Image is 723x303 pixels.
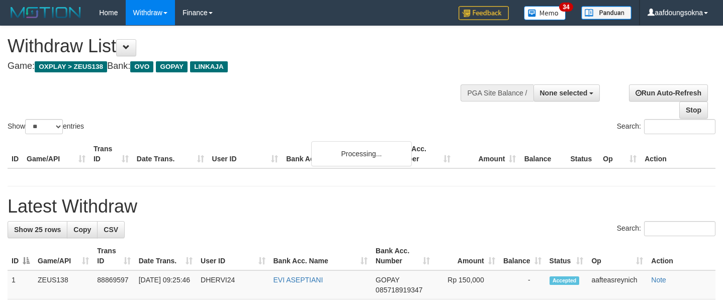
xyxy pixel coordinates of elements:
th: ID: activate to sort column descending [8,242,34,270]
td: 88869597 [93,270,134,299]
th: Game/API: activate to sort column ascending [34,242,93,270]
span: None selected [540,89,588,97]
a: Copy [67,221,98,238]
label: Search: [617,221,715,236]
span: OXPLAY > ZEUS138 [35,61,107,72]
span: Show 25 rows [14,226,61,234]
label: Show entries [8,119,84,134]
th: Action [641,140,715,168]
th: Balance [520,140,566,168]
th: Status [566,140,599,168]
th: ID [8,140,23,168]
td: aafteasreynich [587,270,647,299]
td: DHERVI24 [197,270,269,299]
a: Stop [679,102,708,119]
th: Op [599,140,641,168]
th: Bank Acc. Number: activate to sort column ascending [372,242,434,270]
th: Bank Acc. Name [282,140,388,168]
span: Copy [73,226,91,234]
span: OVO [130,61,153,72]
select: Showentries [25,119,63,134]
th: Op: activate to sort column ascending [587,242,647,270]
td: Rp 150,000 [434,270,499,299]
span: Copy 085718919347 to clipboard [376,286,422,294]
th: Bank Acc. Name: activate to sort column ascending [269,242,372,270]
th: Date Trans. [133,140,208,168]
td: - [499,270,546,299]
th: Status: activate to sort column ascending [546,242,588,270]
span: 34 [559,3,573,12]
td: [DATE] 09:25:46 [135,270,197,299]
button: None selected [533,84,600,102]
th: Date Trans.: activate to sort column ascending [135,242,197,270]
th: Amount: activate to sort column ascending [434,242,499,270]
th: Balance: activate to sort column ascending [499,242,546,270]
a: EVI ASEPTIANI [274,276,323,284]
div: Processing... [311,141,412,166]
h1: Latest Withdraw [8,196,715,217]
a: Show 25 rows [8,221,67,238]
td: 1 [8,270,34,299]
img: Button%20Memo.svg [524,6,566,20]
h4: Game: Bank: [8,61,472,71]
a: CSV [97,221,125,238]
label: Search: [617,119,715,134]
img: MOTION_logo.png [8,5,84,20]
img: panduan.png [581,6,631,20]
input: Search: [644,119,715,134]
td: ZEUS138 [34,270,93,299]
span: LINKAJA [190,61,228,72]
a: Note [651,276,666,284]
input: Search: [644,221,715,236]
span: GOPAY [376,276,399,284]
span: Accepted [550,276,580,285]
th: User ID [208,140,283,168]
th: Action [647,242,715,270]
a: Run Auto-Refresh [629,84,708,102]
h1: Withdraw List [8,36,472,56]
th: Trans ID: activate to sort column ascending [93,242,134,270]
th: Trans ID [89,140,133,168]
th: Game/API [23,140,89,168]
th: Amount [455,140,520,168]
img: Feedback.jpg [459,6,509,20]
th: User ID: activate to sort column ascending [197,242,269,270]
div: PGA Site Balance / [461,84,533,102]
span: CSV [104,226,118,234]
span: GOPAY [156,61,188,72]
th: Bank Acc. Number [389,140,455,168]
